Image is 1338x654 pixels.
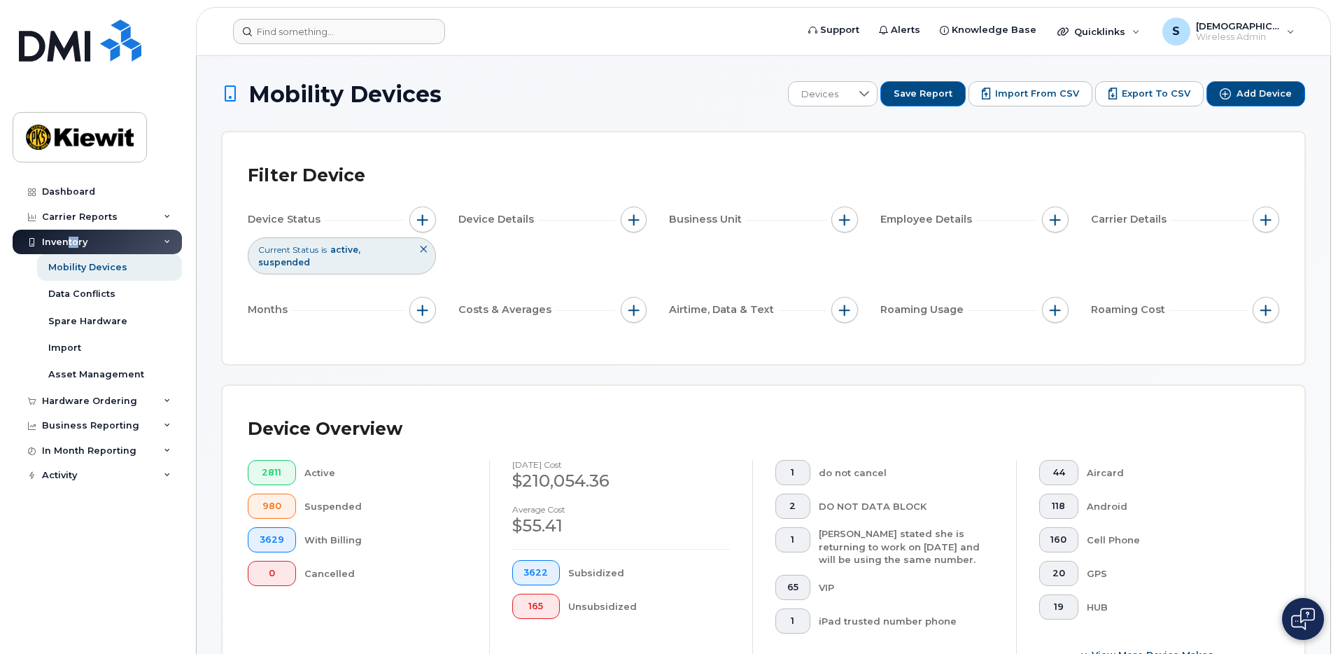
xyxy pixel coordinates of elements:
span: 0 [260,568,284,579]
button: 980 [248,494,296,519]
h4: Average cost [512,505,731,514]
div: DO NOT DATA BLOCK [819,494,994,519]
span: Carrier Details [1091,212,1171,227]
span: Mobility Devices [248,82,442,106]
div: $210,054.36 [512,469,731,493]
span: 19 [1050,601,1066,613]
span: 44 [1050,467,1066,478]
div: $55.41 [512,514,731,538]
span: Add Device [1237,88,1292,100]
div: Cancelled [304,561,467,586]
div: do not cancel [819,460,994,485]
span: 1 [787,467,798,478]
button: Save Report [880,81,966,106]
div: [PERSON_NAME] stated she is returning to work on [DATE] and will be using the same number. [819,527,994,566]
span: is [321,244,327,256]
button: Import from CSV [969,81,1092,106]
span: 165 [523,601,548,612]
div: VIP [819,575,994,600]
span: Employee Details [880,212,976,227]
div: GPS [1087,561,1257,586]
span: Current Status [258,244,318,256]
span: 2 [787,501,798,512]
span: 980 [260,501,284,512]
span: Device Details [458,212,538,227]
button: 165 [512,594,561,619]
span: Import from CSV [995,88,1079,100]
span: Device Status [248,212,325,227]
button: 1 [775,608,810,634]
button: Export to CSV [1095,81,1204,106]
h4: [DATE] cost [512,460,731,469]
div: Aircard [1087,460,1257,485]
span: 20 [1050,568,1066,579]
div: Cell Phone [1087,527,1257,552]
span: 1 [787,615,798,627]
span: Roaming Cost [1091,302,1169,317]
button: 3629 [248,527,296,552]
button: 118 [1039,494,1079,519]
button: 65 [775,575,810,600]
button: 3622 [512,560,561,585]
button: 160 [1039,527,1079,552]
span: 3629 [260,534,284,545]
button: Add Device [1206,81,1305,106]
button: 2 [775,494,810,519]
span: Costs & Averages [458,302,556,317]
div: iPad trusted number phone [819,608,994,634]
div: Active [304,460,467,485]
span: 1 [787,534,798,545]
span: Save Report [894,88,952,100]
button: 1 [775,460,810,485]
img: Open chat [1291,608,1315,630]
span: active [330,244,360,255]
div: HUB [1087,594,1257,620]
button: 44 [1039,460,1079,485]
div: Android [1087,494,1257,519]
button: 1 [775,527,810,552]
span: Devices [789,82,851,107]
div: Unsubsidized [568,594,730,619]
div: Device Overview [248,411,402,447]
span: Months [248,302,292,317]
span: 65 [787,582,798,593]
span: 118 [1050,501,1066,512]
span: 2811 [260,467,284,478]
span: suspended [258,257,310,267]
button: 19 [1039,594,1079,620]
span: Export to CSV [1122,88,1190,100]
div: Suspended [304,494,467,519]
button: 2811 [248,460,296,485]
span: Business Unit [669,212,746,227]
span: Roaming Usage [880,302,968,317]
span: 160 [1050,534,1066,545]
span: 3622 [523,567,548,578]
div: With Billing [304,527,467,552]
button: 20 [1039,561,1079,586]
button: 0 [248,561,296,586]
div: Filter Device [248,158,365,194]
span: Airtime, Data & Text [669,302,778,317]
div: Subsidized [568,560,730,585]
